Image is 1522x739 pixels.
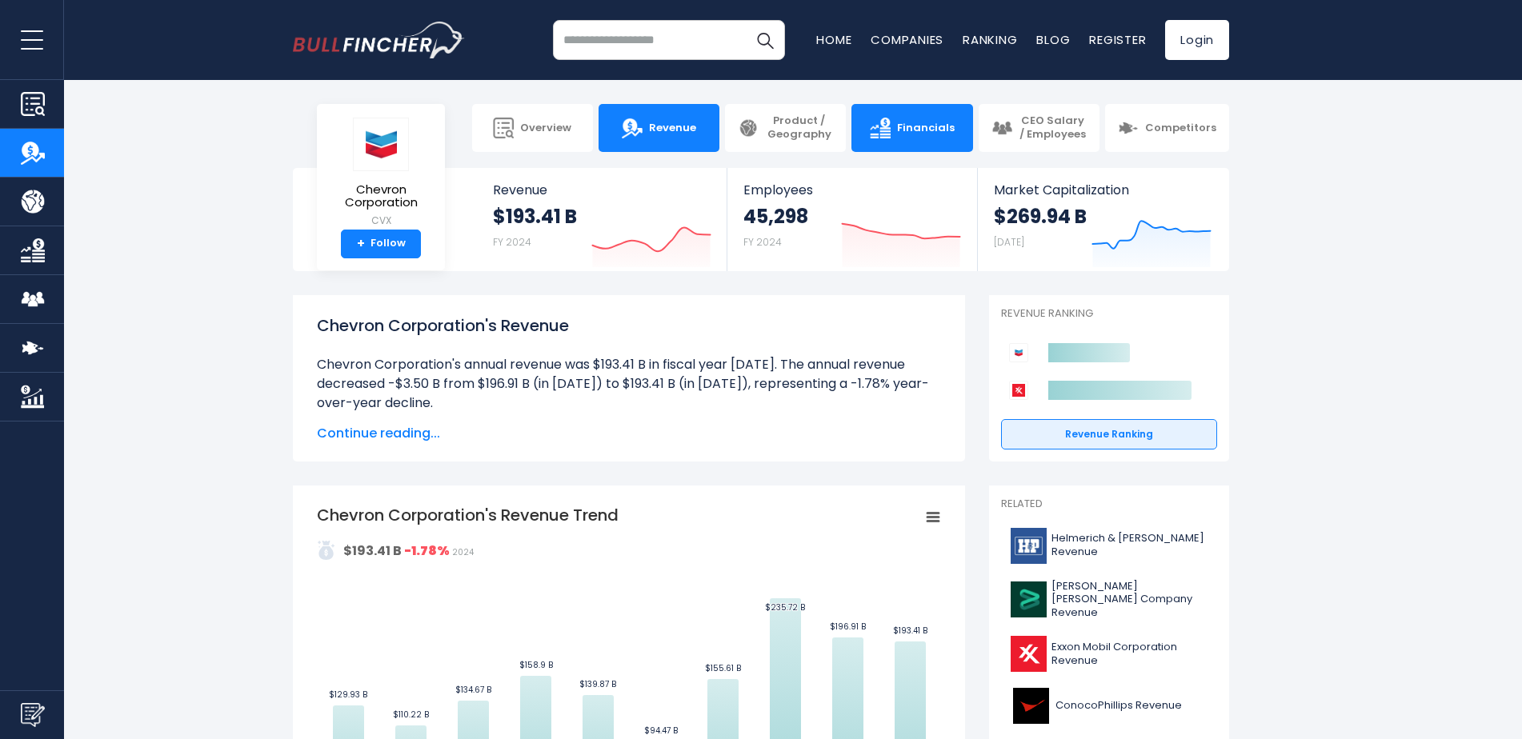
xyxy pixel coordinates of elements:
[293,22,465,58] img: bullfincher logo
[493,182,711,198] span: Revenue
[1011,581,1047,617] img: BKR logo
[705,662,741,674] text: $155.61 B
[599,104,719,152] a: Revenue
[1011,636,1047,672] img: XOM logo
[1001,419,1217,449] a: Revenue Ranking
[293,22,465,58] a: Go to homepage
[851,104,972,152] a: Financials
[1011,688,1051,724] img: COP logo
[452,546,474,558] span: 2024
[1165,20,1229,60] a: Login
[519,659,553,671] text: $158.9 B
[317,541,336,560] img: addasd
[493,235,531,249] small: FY 2024
[963,31,1017,48] a: Ranking
[330,183,432,210] span: Chevron Corporation
[743,182,960,198] span: Employees
[520,122,571,135] span: Overview
[317,424,941,443] span: Continue reading...
[329,117,433,230] a: Chevron Corporation CVX
[994,235,1024,249] small: [DATE]
[1001,632,1217,676] a: Exxon Mobil Corporation Revenue
[830,621,866,633] text: $196.91 B
[1036,31,1070,48] a: Blog
[994,204,1087,229] strong: $269.94 B
[1009,343,1028,362] img: Chevron Corporation competitors logo
[404,541,450,560] strong: -1.78%
[579,678,616,690] text: $139.87 B
[1009,381,1028,400] img: Exxon Mobil Corporation competitors logo
[472,104,593,152] a: Overview
[765,601,805,613] text: $235.72 B
[343,541,402,560] strong: $193.41 B
[1089,31,1146,48] a: Register
[1105,104,1229,152] a: Competitors
[1001,576,1217,625] a: [PERSON_NAME] [PERSON_NAME] Company Revenue
[727,168,976,271] a: Employees 45,298 FY 2024
[317,504,619,526] tspan: Chevron Corporation's Revenue Trend
[1001,684,1217,728] a: ConocoPhillips Revenue
[341,230,421,258] a: +Follow
[477,168,727,271] a: Revenue $193.41 B FY 2024
[745,20,785,60] button: Search
[357,237,365,251] strong: +
[1011,528,1047,564] img: HP logo
[649,122,696,135] span: Revenue
[743,235,782,249] small: FY 2024
[317,355,941,413] li: Chevron Corporation's annual revenue was $193.41 B in fiscal year [DATE]. The annual revenue decr...
[493,204,577,229] strong: $193.41 B
[455,684,491,696] text: $134.67 B
[765,114,833,142] span: Product / Geography
[893,625,927,637] text: $193.41 B
[816,31,851,48] a: Home
[1001,524,1217,568] a: Helmerich & [PERSON_NAME] Revenue
[1001,307,1217,321] p: Revenue Ranking
[317,314,941,338] h1: Chevron Corporation's Revenue
[979,104,1099,152] a: CEO Salary / Employees
[1145,122,1216,135] span: Competitors
[994,182,1212,198] span: Market Capitalization
[393,709,429,721] text: $110.22 B
[329,689,367,701] text: $129.93 B
[330,214,432,228] small: CVX
[725,104,846,152] a: Product / Geography
[743,204,808,229] strong: 45,298
[1019,114,1087,142] span: CEO Salary / Employees
[871,31,943,48] a: Companies
[897,122,955,135] span: Financials
[978,168,1228,271] a: Market Capitalization $269.94 B [DATE]
[644,725,678,737] text: $94.47 B
[1001,497,1217,511] p: Related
